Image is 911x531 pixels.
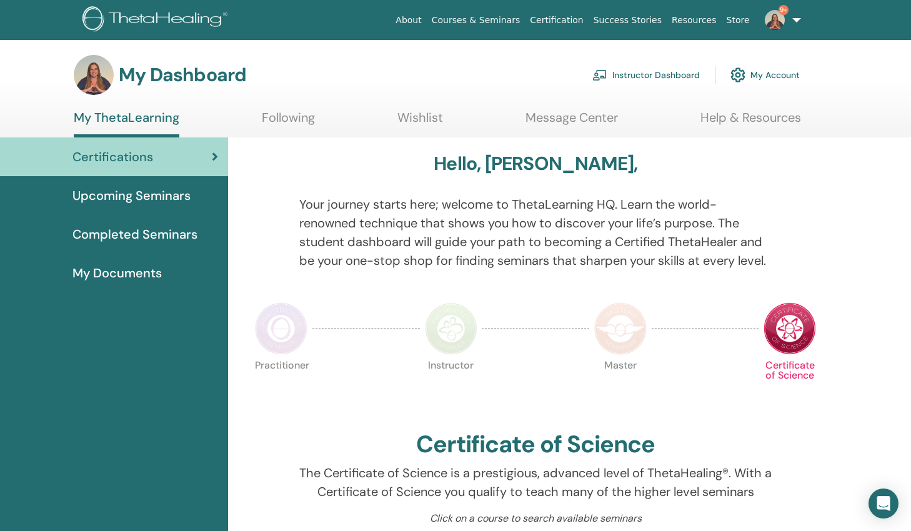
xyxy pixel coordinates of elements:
img: Master [594,302,647,355]
a: Success Stories [589,9,667,32]
h3: My Dashboard [119,64,246,86]
img: Certificate of Science [764,302,816,355]
p: Master [594,360,647,413]
span: 9+ [779,5,789,15]
p: Certificate of Science [764,360,816,413]
p: The Certificate of Science is a prestigious, advanced level of ThetaHealing®. With a Certificate ... [299,464,772,501]
img: cog.svg [730,64,745,86]
p: Practitioner [255,360,307,413]
a: Certification [525,9,588,32]
a: Courses & Seminars [427,9,525,32]
a: Instructor Dashboard [592,61,700,89]
div: Open Intercom Messenger [869,489,899,519]
span: My Documents [72,264,162,282]
a: About [391,9,426,32]
span: Certifications [72,147,153,166]
a: Wishlist [397,110,443,134]
a: Store [722,9,755,32]
img: Practitioner [255,302,307,355]
img: logo.png [82,6,232,34]
span: Upcoming Seminars [72,186,191,205]
a: Help & Resources [700,110,801,134]
img: chalkboard-teacher.svg [592,69,607,81]
span: Completed Seminars [72,225,197,244]
a: My Account [730,61,800,89]
p: Instructor [425,360,477,413]
h2: Certificate of Science [416,430,655,459]
img: default.jpg [74,55,114,95]
img: Instructor [425,302,477,355]
p: Your journey starts here; welcome to ThetaLearning HQ. Learn the world-renowned technique that sh... [299,195,772,270]
p: Click on a course to search available seminars [299,511,772,526]
a: Following [262,110,315,134]
a: My ThetaLearning [74,110,179,137]
a: Message Center [525,110,618,134]
img: default.jpg [765,10,785,30]
h3: Hello, [PERSON_NAME], [434,152,637,175]
a: Resources [667,9,722,32]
